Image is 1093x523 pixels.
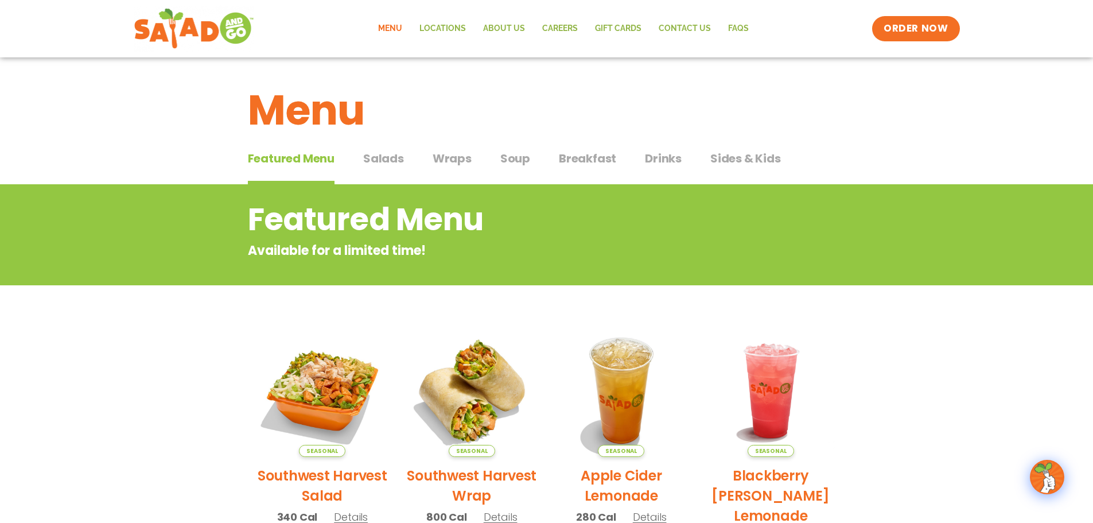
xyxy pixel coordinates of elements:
[719,16,757,42] a: FAQs
[555,466,688,506] h2: Apple Cider Lemonade
[256,324,389,457] img: Product photo for Southwest Harvest Salad
[705,324,837,457] img: Product photo for Blackberry Bramble Lemonade
[248,241,753,260] p: Available for a limited time!
[586,16,650,42] a: GIFT CARDS
[884,22,948,36] span: ORDER NOW
[645,150,682,167] span: Drinks
[559,150,616,167] span: Breakfast
[449,445,495,457] span: Seasonal
[433,150,472,167] span: Wraps
[248,79,846,141] h1: Menu
[248,146,846,185] div: Tabbed content
[872,16,959,41] a: ORDER NOW
[369,16,757,42] nav: Menu
[748,445,794,457] span: Seasonal
[134,6,255,52] img: new-SAG-logo-768×292
[248,150,334,167] span: Featured Menu
[406,466,538,506] h2: Southwest Harvest Wrap
[411,16,474,42] a: Locations
[555,324,688,457] img: Product photo for Apple Cider Lemonade
[406,324,538,457] img: Product photo for Southwest Harvest Wrap
[710,150,781,167] span: Sides & Kids
[500,150,530,167] span: Soup
[248,196,753,243] h2: Featured Menu
[534,16,586,42] a: Careers
[363,150,404,167] span: Salads
[1031,461,1063,493] img: wpChatIcon
[299,445,345,457] span: Seasonal
[369,16,411,42] a: Menu
[474,16,534,42] a: About Us
[598,445,644,457] span: Seasonal
[256,466,389,506] h2: Southwest Harvest Salad
[650,16,719,42] a: Contact Us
